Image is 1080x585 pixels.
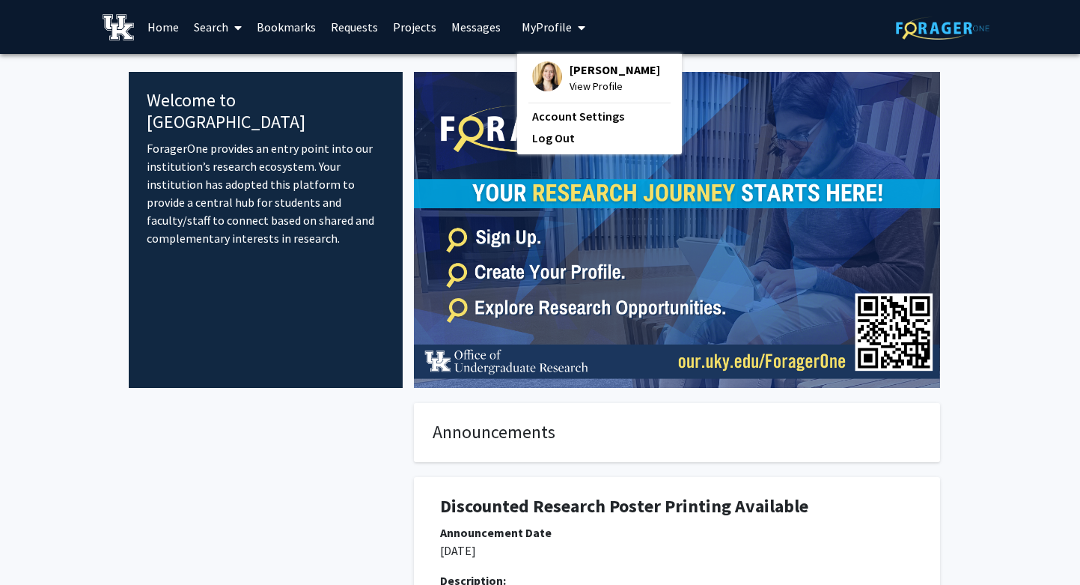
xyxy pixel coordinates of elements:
img: Cover Image [414,72,940,388]
a: Bookmarks [249,1,323,53]
img: University of Kentucky Logo [103,14,135,40]
p: [DATE] [440,542,914,560]
h4: Welcome to [GEOGRAPHIC_DATA] [147,90,385,133]
div: Announcement Date [440,524,914,542]
a: Account Settings [532,107,667,125]
a: Projects [385,1,444,53]
h1: Discounted Research Poster Printing Available [440,496,914,518]
iframe: Chat [11,518,64,574]
a: Search [186,1,249,53]
a: Home [140,1,186,53]
img: Profile Picture [532,61,562,91]
div: Profile Picture[PERSON_NAME]View Profile [532,61,660,94]
span: My Profile [522,19,572,34]
a: Requests [323,1,385,53]
p: ForagerOne provides an entry point into our institution’s research ecosystem. Your institution ha... [147,139,385,247]
h4: Announcements [433,422,921,443]
img: ForagerOne Logo [896,16,989,40]
a: Messages [444,1,508,53]
a: Log Out [532,129,667,147]
span: [PERSON_NAME] [570,61,660,78]
span: View Profile [570,78,660,94]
